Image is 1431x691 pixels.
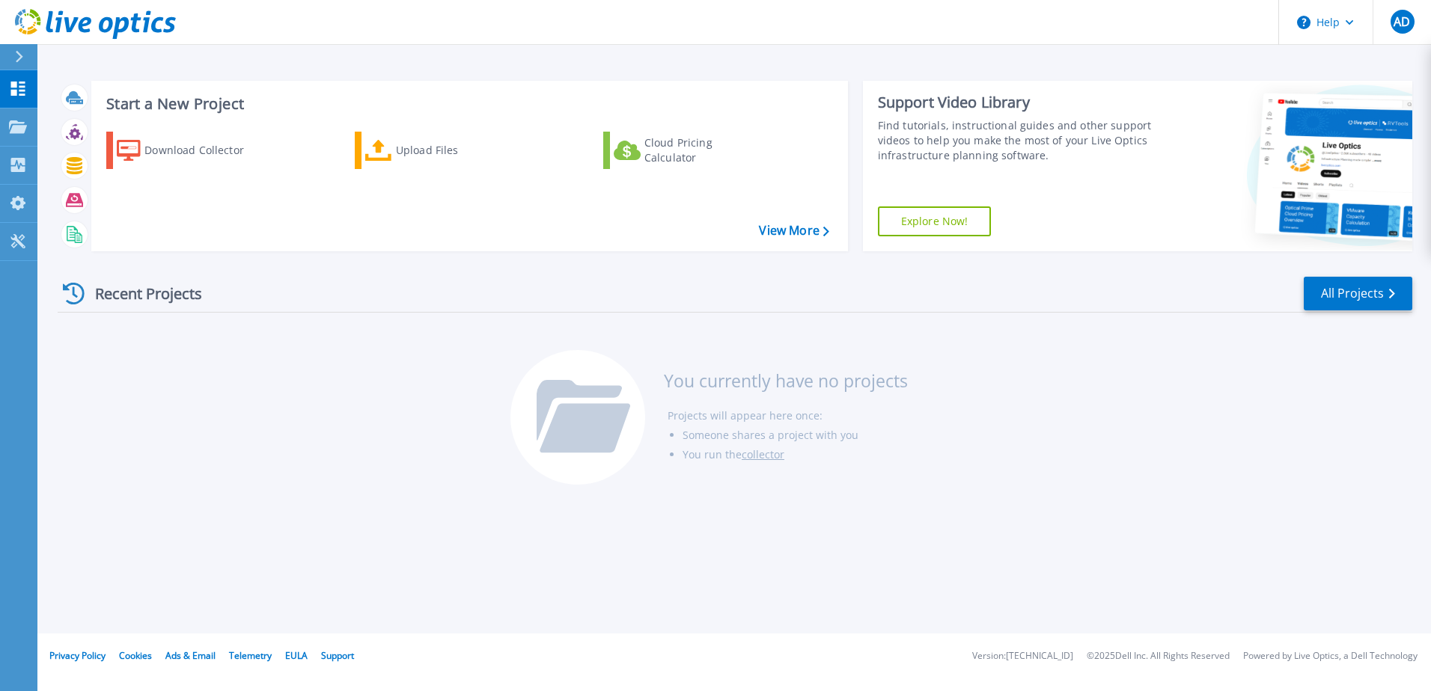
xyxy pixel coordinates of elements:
a: Cookies [119,649,152,662]
a: View More [759,224,829,238]
li: © 2025 Dell Inc. All Rights Reserved [1087,651,1230,661]
a: Upload Files [355,132,522,169]
a: Ads & Email [165,649,216,662]
li: Projects will appear here once: [668,406,908,426]
div: Support Video Library [878,93,1158,112]
a: Explore Now! [878,206,992,236]
a: EULA [285,649,308,662]
div: Recent Projects [58,275,222,312]
h3: You currently have no projects [664,372,908,389]
span: AD [1394,16,1410,28]
div: Find tutorials, instructional guides and other support videos to help you make the most of your L... [878,118,1158,163]
a: Support [321,649,354,662]
a: All Projects [1304,277,1412,310]
div: Download Collector [144,135,264,165]
h3: Start a New Project [106,96,829,112]
a: Cloud Pricing Calculator [603,132,770,169]
a: collector [742,447,784,461]
li: Version: [TECHNICAL_ID] [972,651,1073,661]
li: You run the [683,445,908,464]
a: Telemetry [229,649,272,662]
div: Upload Files [396,135,516,165]
div: Cloud Pricing Calculator [644,135,764,165]
a: Download Collector [106,132,273,169]
li: Someone shares a project with you [683,426,908,445]
li: Powered by Live Optics, a Dell Technology [1243,651,1418,661]
a: Privacy Policy [49,649,106,662]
